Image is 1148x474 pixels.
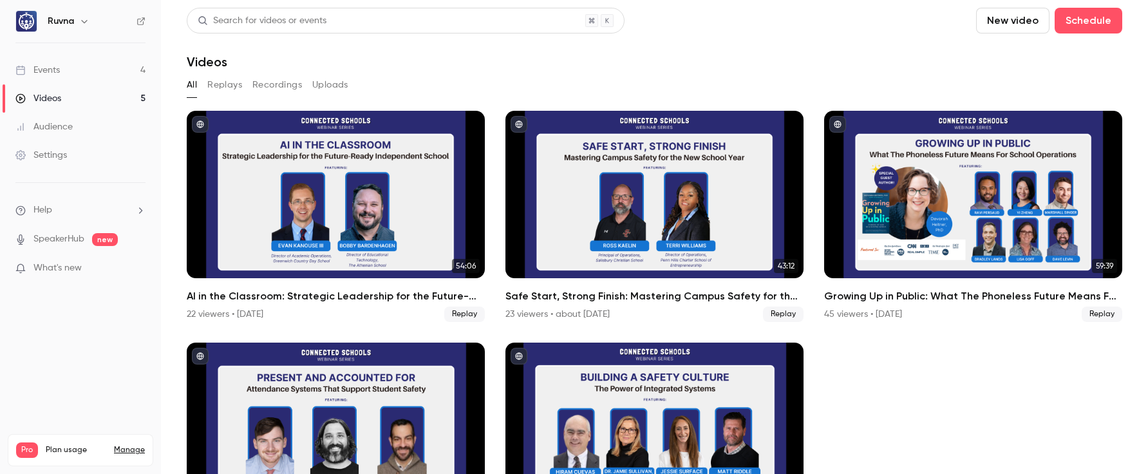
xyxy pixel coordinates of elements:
[187,75,197,95] button: All
[187,308,263,321] div: 22 viewers • [DATE]
[824,111,1122,322] li: Growing Up in Public: What The Phoneless Future Means For School Operations
[187,8,1122,466] section: Videos
[312,75,348,95] button: Uploads
[976,8,1049,33] button: New video
[824,111,1122,322] a: 59:39Growing Up in Public: What The Phoneless Future Means For School Operations45 viewers • [DAT...
[824,308,902,321] div: 45 viewers • [DATE]
[15,204,146,217] li: help-dropdown-opener
[15,149,67,162] div: Settings
[114,445,145,455] a: Manage
[15,92,61,105] div: Videos
[15,64,60,77] div: Events
[16,442,38,458] span: Pro
[33,204,52,217] span: Help
[505,289,804,304] h2: Safe Start, Strong Finish: Mastering Campus Safety for the New School Year
[48,15,74,28] h6: Ruvna
[130,263,146,274] iframe: Noticeable Trigger
[33,261,82,275] span: What's new
[33,232,84,246] a: SpeakerHub
[187,111,485,322] li: AI in the Classroom: Strategic Leadership for the Future-Ready Independent School
[192,116,209,133] button: published
[505,308,610,321] div: 23 viewers • about [DATE]
[1092,259,1117,273] span: 59:39
[774,259,798,273] span: 43:12
[505,111,804,322] li: Safe Start, Strong Finish: Mastering Campus Safety for the New School Year
[824,289,1122,304] h2: Growing Up in Public: What The Phoneless Future Means For School Operations
[511,116,527,133] button: published
[46,445,106,455] span: Plan usage
[92,233,118,246] span: new
[16,11,37,32] img: Ruvna
[15,120,73,133] div: Audience
[1082,307,1122,322] span: Replay
[505,111,804,322] a: 43:12Safe Start, Strong Finish: Mastering Campus Safety for the New School Year23 viewers • about...
[187,111,485,322] a: 54:06AI in the Classroom: Strategic Leadership for the Future-Ready Independent School22 viewers ...
[829,116,846,133] button: published
[444,307,485,322] span: Replay
[198,14,326,28] div: Search for videos or events
[511,348,527,365] button: published
[187,289,485,304] h2: AI in the Classroom: Strategic Leadership for the Future-Ready Independent School
[207,75,242,95] button: Replays
[187,54,227,70] h1: Videos
[192,348,209,365] button: published
[452,259,480,273] span: 54:06
[252,75,302,95] button: Recordings
[763,307,804,322] span: Replay
[1055,8,1122,33] button: Schedule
